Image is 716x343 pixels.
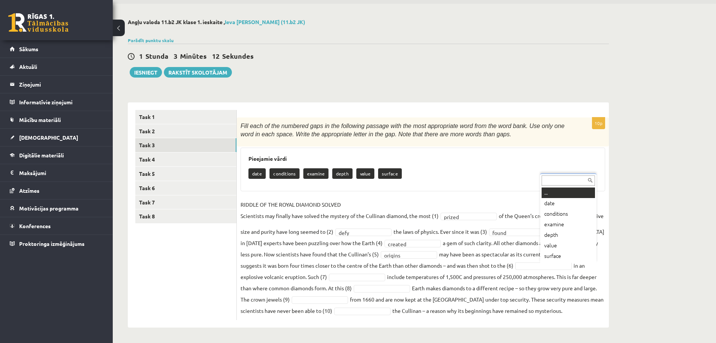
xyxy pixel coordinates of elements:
[542,198,595,209] div: date
[542,219,595,230] div: examine
[542,251,595,261] div: surface
[542,209,595,219] div: conditions
[542,240,595,251] div: value
[542,188,595,198] div: ...
[542,230,595,240] div: depth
